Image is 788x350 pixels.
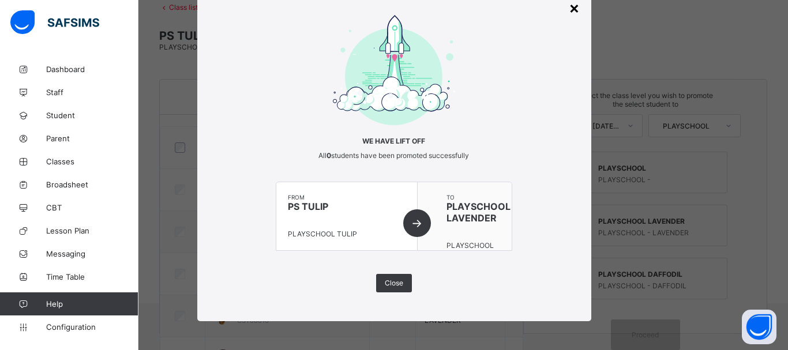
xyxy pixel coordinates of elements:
[46,203,138,212] span: CBT
[46,322,138,332] span: Configuration
[46,226,138,235] span: Lesson Plan
[10,10,99,35] img: safsims
[46,111,138,120] span: Student
[333,15,455,125] img: take-off-complete.1ce1a4aa937d04e8611fc73cc7ee0ef8.svg
[288,201,406,212] span: PS TULIP
[46,249,138,258] span: Messaging
[46,180,138,189] span: Broadsheet
[46,134,138,143] span: Parent
[288,229,357,238] span: PLAYSCHOOL TULIP
[446,201,500,224] span: PLAYSCHOOL LAVENDER
[46,299,138,308] span: Help
[46,272,138,281] span: Time Table
[46,157,138,166] span: Classes
[276,137,512,145] span: We have lift off
[327,151,331,160] b: 0
[385,279,403,287] span: Close
[446,241,494,250] span: PLAYSCHOOL
[318,151,469,160] span: All students have been promoted successfully
[46,88,138,97] span: Staff
[446,194,500,201] span: to
[46,65,138,74] span: Dashboard
[288,194,406,201] span: from
[742,310,776,344] button: Open asap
